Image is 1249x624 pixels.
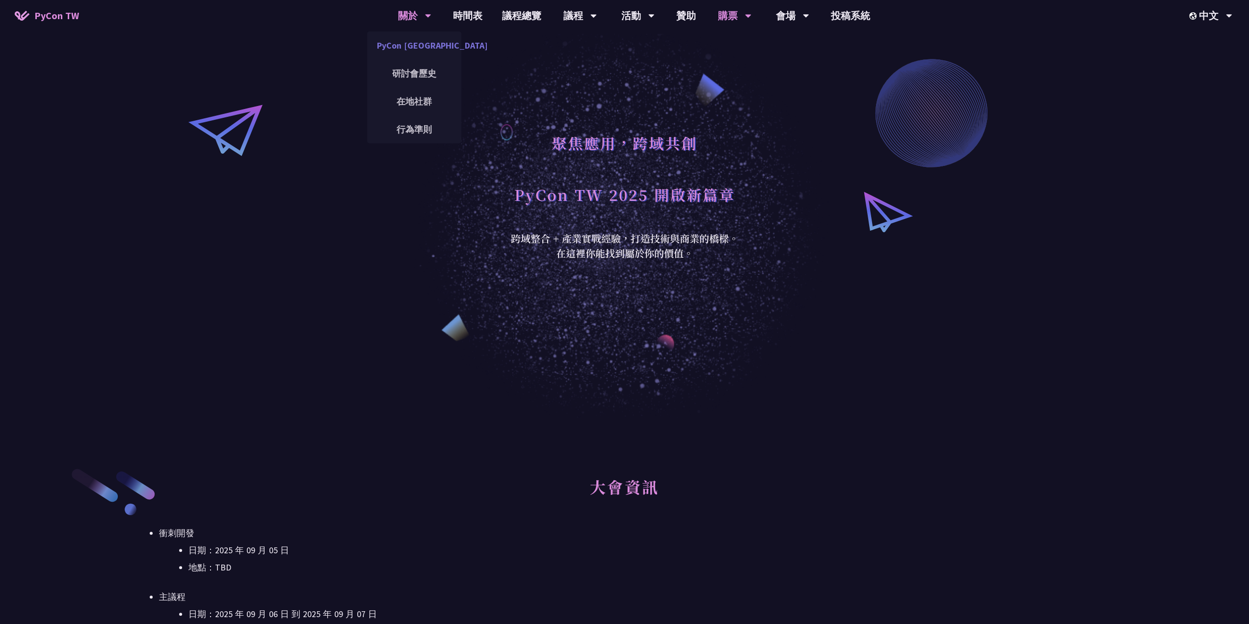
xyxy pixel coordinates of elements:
[1189,12,1199,20] img: Locale Icon
[159,526,1090,575] li: 衝刺開發
[188,543,1090,558] li: 日期：2025 年 09 月 05 日
[505,231,745,261] div: 跨域整合 + 產業實戰經驗，打造技術與商業的橋樑。 在這裡你能找到屬於你的價值。
[5,3,89,28] a: PyCon TW
[367,62,461,85] a: 研討會歷史
[514,180,735,209] h1: PyCon TW 2025 開啟新篇章
[367,90,461,113] a: 在地社群
[34,8,79,23] span: PyCon TW
[552,128,697,158] h1: 聚焦應用，跨域共創
[367,118,461,141] a: 行為準則
[159,467,1090,521] h2: 大會資訊
[367,34,461,57] a: PyCon [GEOGRAPHIC_DATA]
[188,560,1090,575] li: 地點：TBD
[15,11,29,21] img: Home icon of PyCon TW 2025
[188,607,1090,622] li: 日期：2025 年 09 月 06 日 到 2025 年 09 月 07 日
